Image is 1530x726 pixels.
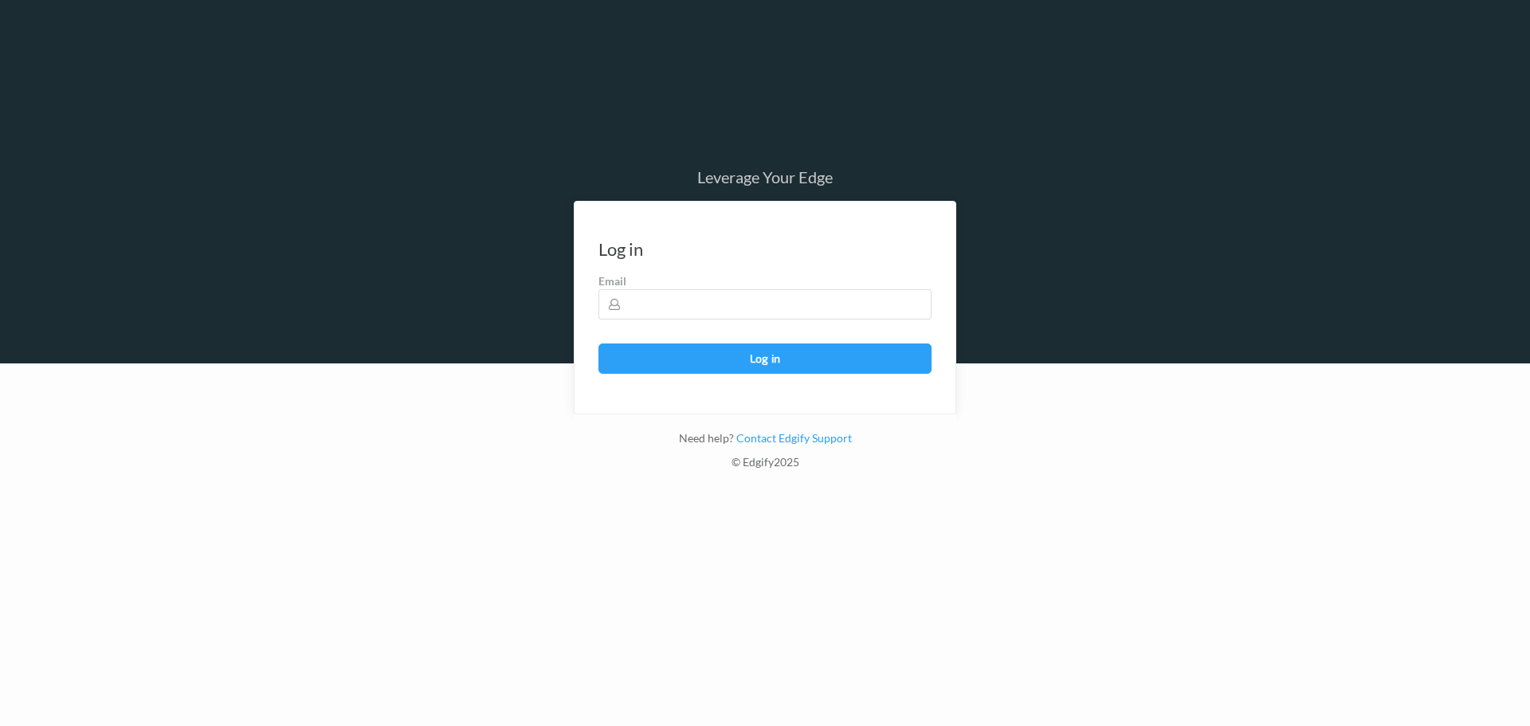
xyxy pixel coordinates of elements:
button: Log in [598,343,932,374]
label: Email [598,273,932,289]
div: Log in [598,241,643,257]
a: Contact Edgify Support [734,431,852,445]
div: © Edgify 2025 [574,454,956,478]
div: Leverage Your Edge [574,169,956,185]
div: Need help? [574,430,956,454]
